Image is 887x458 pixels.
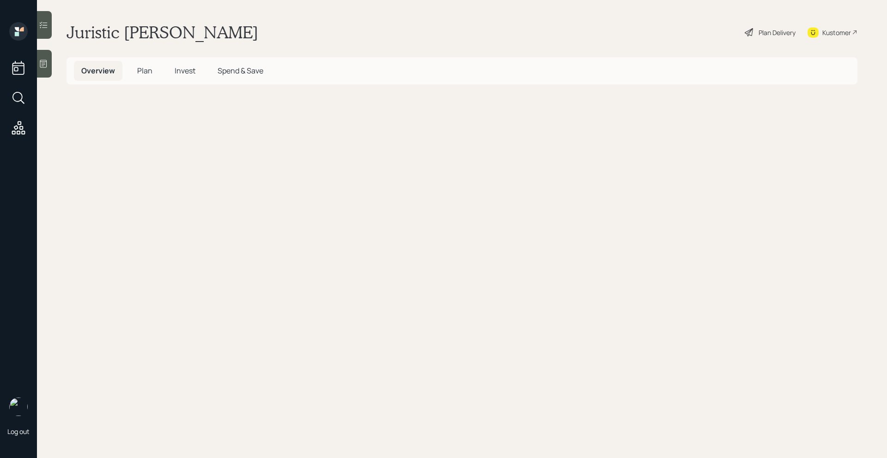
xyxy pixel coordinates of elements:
[218,66,263,76] span: Spend & Save
[7,427,30,436] div: Log out
[137,66,152,76] span: Plan
[81,66,115,76] span: Overview
[67,22,258,42] h1: Juristic [PERSON_NAME]
[822,28,851,37] div: Kustomer
[759,28,796,37] div: Plan Delivery
[9,398,28,416] img: retirable_logo.png
[175,66,195,76] span: Invest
